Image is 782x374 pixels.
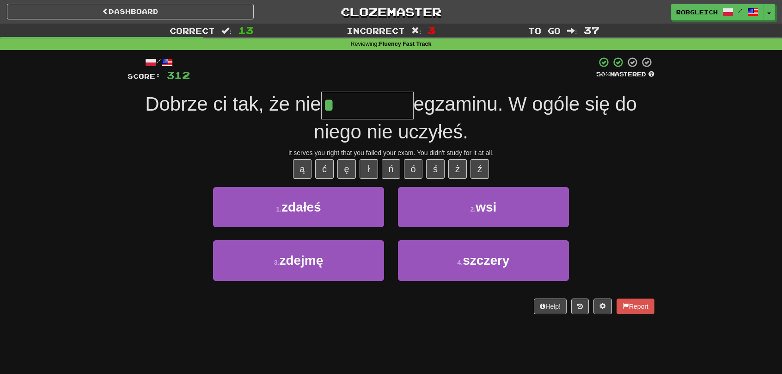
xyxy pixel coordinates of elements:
[221,27,232,35] span: :
[676,8,718,16] span: RobGleich
[213,187,384,227] button: 1.zdałeś
[293,159,312,179] button: ą
[314,93,637,142] span: egzaminu. W ogóle się do niego nie uczyłeś.
[426,159,445,179] button: ś
[128,72,161,80] span: Score:
[476,200,496,214] span: wsi
[671,4,764,20] a: RobGleich /
[398,240,569,280] button: 4.szczery
[128,148,654,157] div: It serves you right that you failed your exam. You didn't study for it at all.
[617,299,654,314] button: Report
[213,240,384,280] button: 3.zdejmę
[448,159,467,179] button: ż
[382,159,400,179] button: ń
[411,27,422,35] span: :
[470,159,489,179] button: ź
[7,4,254,19] a: Dashboard
[360,159,378,179] button: ł
[281,200,321,214] span: zdałeś
[128,56,190,68] div: /
[315,159,334,179] button: ć
[470,206,476,213] small: 2 .
[268,4,514,20] a: Clozemaster
[571,299,589,314] button: Round history (alt+y)
[347,26,405,35] span: Incorrect
[528,26,561,35] span: To go
[337,159,356,179] button: ę
[596,70,654,79] div: Mastered
[458,259,463,266] small: 4 .
[404,159,422,179] button: ó
[166,69,190,81] span: 312
[596,70,610,78] span: 50 %
[279,253,323,268] span: zdejmę
[584,25,599,36] span: 37
[738,7,743,14] span: /
[274,259,280,266] small: 3 .
[145,93,321,115] span: Dobrze ci tak, że nie
[463,253,509,268] span: szczery
[276,206,281,213] small: 1 .
[428,25,435,36] span: 3
[567,27,577,35] span: :
[534,299,567,314] button: Help!
[379,41,431,47] strong: Fluency Fast Track
[398,187,569,227] button: 2.wsi
[238,25,254,36] span: 13
[170,26,215,35] span: Correct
